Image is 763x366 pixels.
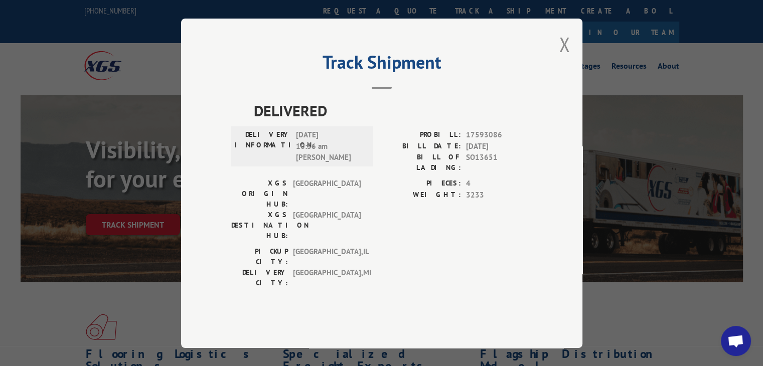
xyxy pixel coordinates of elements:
[231,55,532,74] h2: Track Shipment
[293,267,361,288] span: [GEOGRAPHIC_DATA] , MI
[382,129,461,141] label: PROBILL:
[466,140,532,152] span: [DATE]
[231,267,288,288] label: DELIVERY CITY:
[382,178,461,190] label: PIECES:
[296,129,364,163] span: [DATE] 10:36 am [PERSON_NAME]
[293,210,361,241] span: [GEOGRAPHIC_DATA]
[234,129,291,163] label: DELIVERY INFORMATION:
[382,140,461,152] label: BILL DATE:
[559,31,570,58] button: Close modal
[382,152,461,173] label: BILL OF LADING:
[231,246,288,267] label: PICKUP CITY:
[466,178,532,190] span: 4
[466,129,532,141] span: 17593086
[466,152,532,173] span: SO13651
[254,99,532,122] span: DELIVERED
[382,189,461,201] label: WEIGHT:
[231,178,288,210] label: XGS ORIGIN HUB:
[293,178,361,210] span: [GEOGRAPHIC_DATA]
[293,246,361,267] span: [GEOGRAPHIC_DATA] , IL
[231,210,288,241] label: XGS DESTINATION HUB:
[466,189,532,201] span: 3233
[721,326,751,356] div: Open chat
